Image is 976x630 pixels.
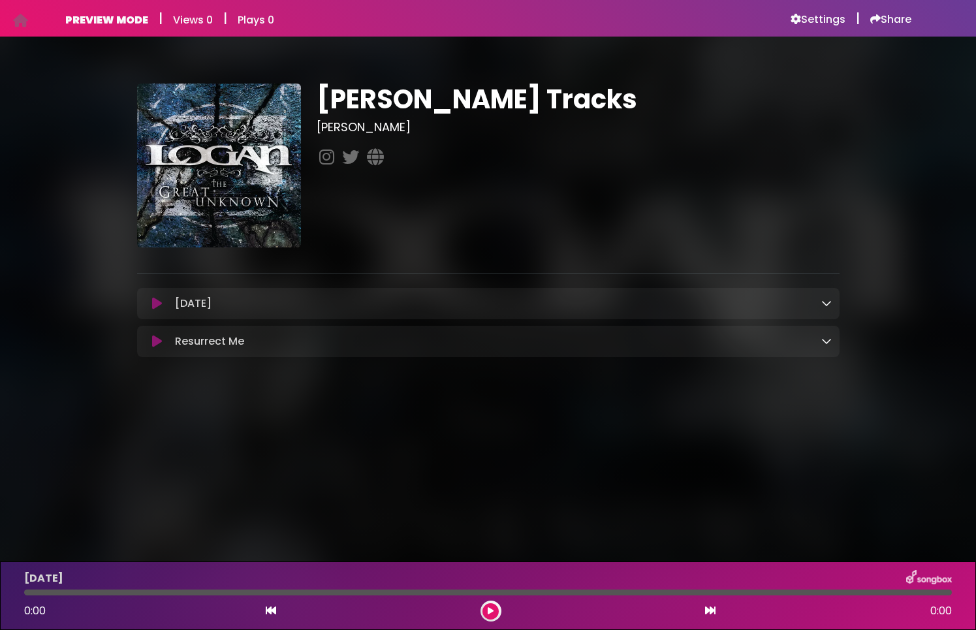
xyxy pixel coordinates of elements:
[159,10,163,26] h5: |
[173,14,213,26] h6: Views 0
[856,10,860,26] h5: |
[175,334,244,349] p: Resurrect Me
[238,14,274,26] h6: Plays 0
[317,84,840,115] h1: [PERSON_NAME] Tracks
[791,13,845,26] a: Settings
[175,296,212,311] p: [DATE]
[223,10,227,26] h5: |
[65,14,148,26] h6: PREVIEW MODE
[137,84,301,247] img: BJrwwqz8Tyap9ZCNu4j0
[870,13,911,26] a: Share
[317,120,840,134] h3: [PERSON_NAME]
